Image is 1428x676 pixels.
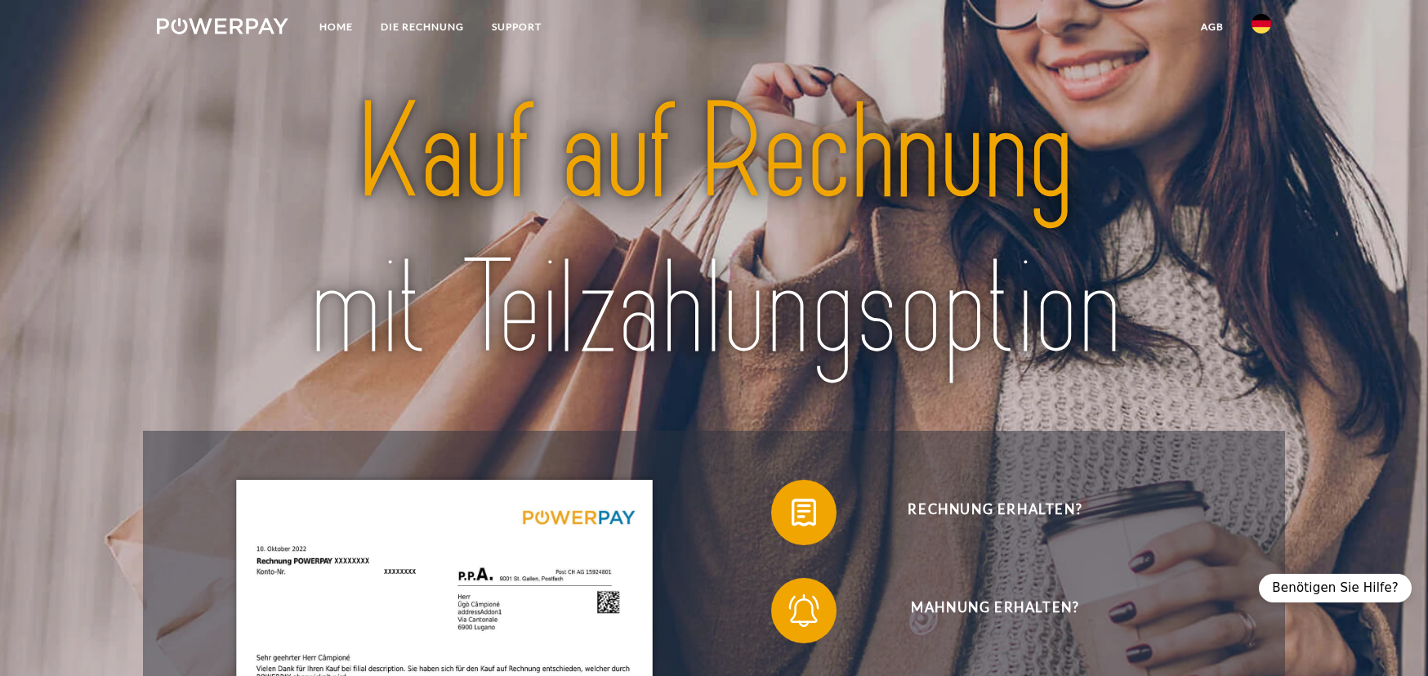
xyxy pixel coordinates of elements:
[771,578,1196,643] button: Mahnung erhalten?
[367,12,478,42] a: DIE RECHNUNG
[306,12,367,42] a: Home
[1252,14,1271,34] img: de
[795,480,1195,545] span: Rechnung erhalten?
[783,590,824,631] img: qb_bell.svg
[212,68,1216,396] img: title-powerpay_de.svg
[1187,12,1238,42] a: agb
[478,12,556,42] a: SUPPORT
[771,480,1196,545] button: Rechnung erhalten?
[795,578,1195,643] span: Mahnung erhalten?
[1259,574,1412,602] div: Benötigen Sie Hilfe?
[783,492,824,533] img: qb_bill.svg
[157,18,288,34] img: logo-powerpay-white.svg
